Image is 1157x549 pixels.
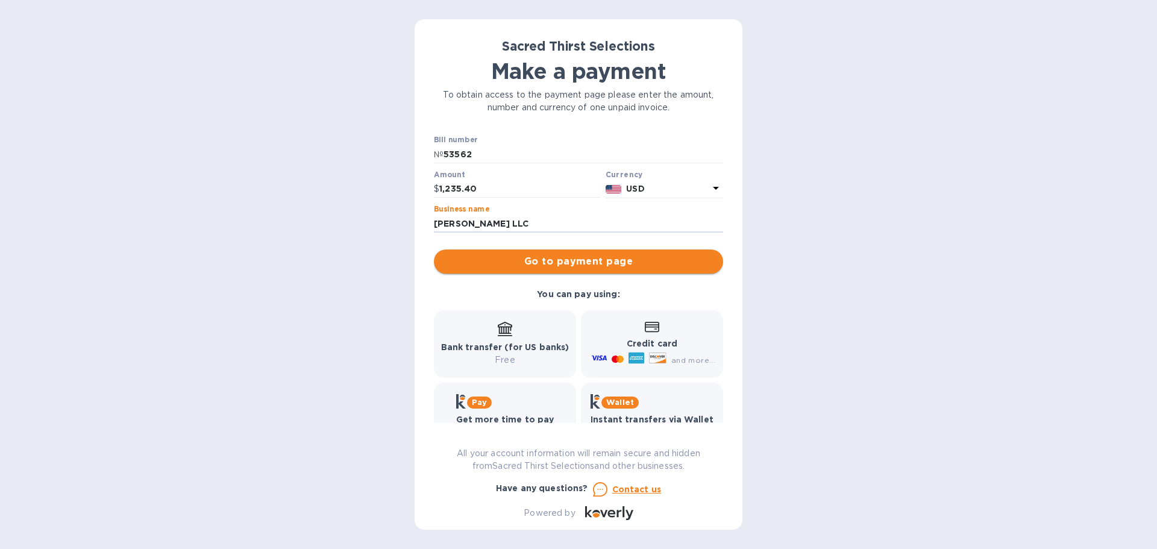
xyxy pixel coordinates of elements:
p: Powered by [524,507,575,519]
b: USD [626,184,644,193]
label: Business name [434,206,489,213]
input: Enter bill number [444,145,723,163]
button: Go to payment page [434,249,723,274]
b: Have any questions? [496,483,588,493]
b: Credit card [627,339,677,348]
img: USD [606,185,622,193]
input: Enter business name [434,215,723,233]
b: Instant transfers via Wallet [591,415,713,424]
b: Currency [606,170,643,179]
span: Go to payment page [444,254,713,269]
p: № [434,148,444,161]
p: All your account information will remain secure and hidden from Sacred Thirst Selections and othe... [434,447,723,472]
p: To obtain access to the payment page please enter the amount, number and currency of one unpaid i... [434,89,723,114]
b: Get more time to pay [456,415,554,424]
b: Pay [472,398,487,407]
u: Contact us [612,485,662,494]
b: You can pay using: [537,289,619,299]
label: Bill number [434,137,477,144]
b: Wallet [606,398,634,407]
label: Amount [434,171,465,178]
h1: Make a payment [434,58,723,84]
p: $ [434,183,439,195]
input: 0.00 [439,180,601,198]
span: and more... [671,356,715,365]
b: Bank transfer (for US banks) [441,342,569,352]
b: Sacred Thirst Selections [502,39,655,54]
p: Free [441,354,569,366]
